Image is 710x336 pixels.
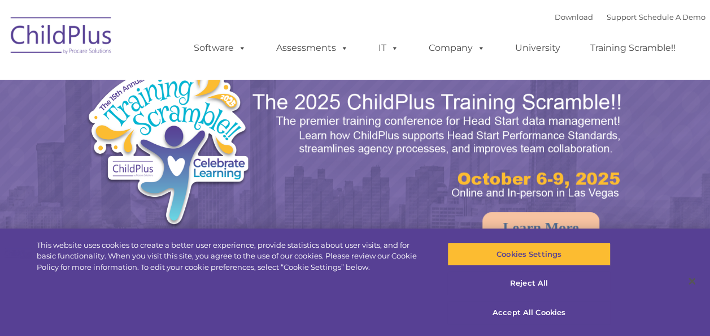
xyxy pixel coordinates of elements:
a: Company [417,37,496,59]
a: IT [367,37,410,59]
button: Close [679,269,704,294]
a: Download [555,12,593,21]
a: Software [182,37,258,59]
a: Assessments [265,37,360,59]
a: Learn More [482,212,599,244]
font: | [555,12,705,21]
a: Schedule A Demo [639,12,705,21]
div: This website uses cookies to create a better user experience, provide statistics about user visit... [37,240,426,273]
button: Cookies Settings [447,243,611,266]
button: Accept All Cookies [447,301,611,325]
a: University [504,37,572,59]
a: Training Scramble!! [579,37,687,59]
img: ChildPlus by Procare Solutions [5,9,118,66]
button: Reject All [447,272,611,296]
a: Support [607,12,637,21]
